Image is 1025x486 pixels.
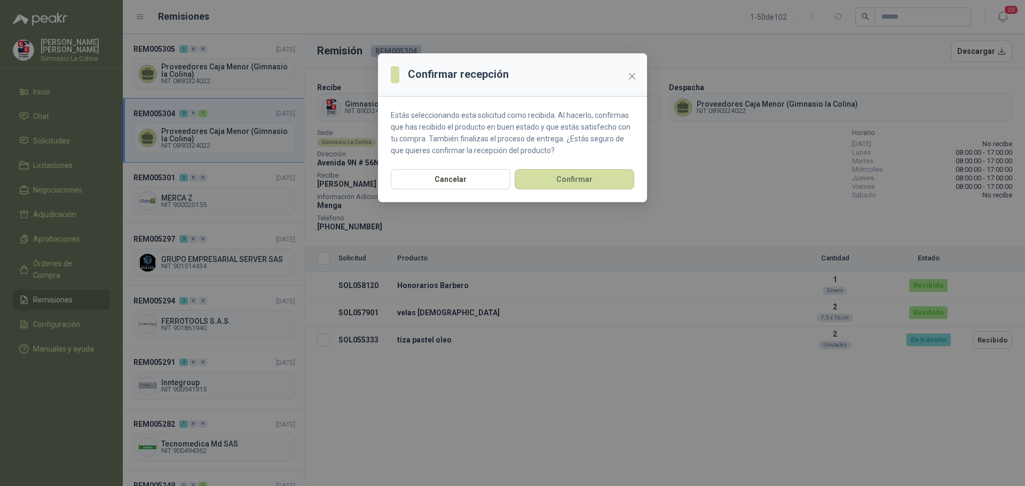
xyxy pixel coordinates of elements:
[515,169,634,189] button: Confirmar
[391,109,634,156] p: Estás seleccionando esta solicitud como recibida. Al hacerlo, confirmas que has recibido el produ...
[624,68,641,85] button: Close
[628,72,636,81] span: close
[391,169,510,189] button: Cancelar
[408,66,509,83] h3: Confirmar recepción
